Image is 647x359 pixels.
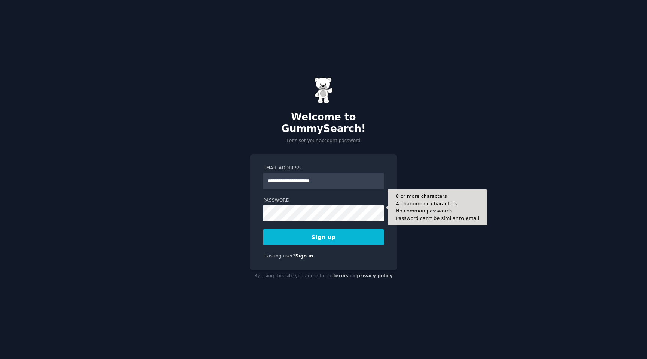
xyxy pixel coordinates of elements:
[263,165,384,172] label: Email Address
[250,111,397,135] h2: Welcome to GummySearch!
[357,273,393,278] a: privacy policy
[250,270,397,282] div: By using this site you agree to our and
[250,138,397,144] p: Let's set your account password
[263,229,384,245] button: Sign up
[263,197,384,204] label: Password
[295,253,313,259] a: Sign in
[263,253,295,259] span: Existing user?
[314,77,333,103] img: Gummy Bear
[333,273,348,278] a: terms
